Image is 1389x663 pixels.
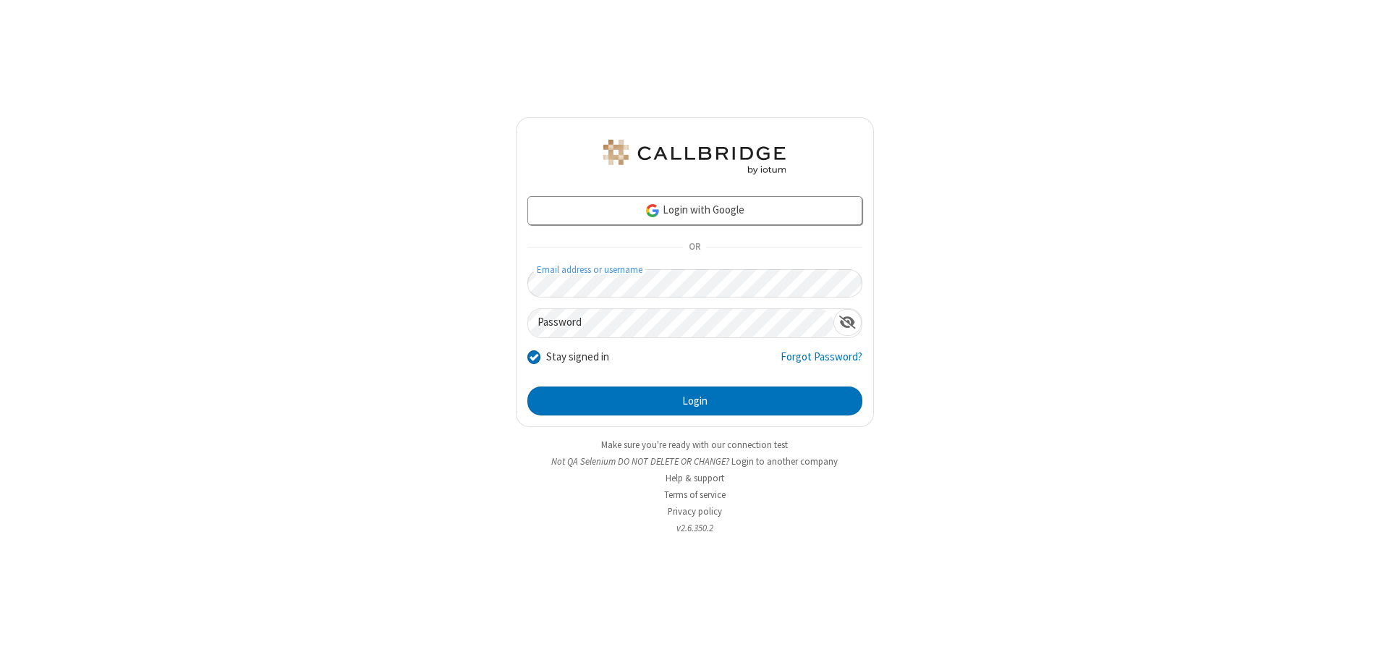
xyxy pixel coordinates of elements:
input: Password [528,309,833,337]
a: Make sure you're ready with our connection test [601,439,788,451]
li: v2.6.350.2 [516,521,874,535]
input: Email address or username [527,269,862,297]
img: QA Selenium DO NOT DELETE OR CHANGE [600,140,789,174]
a: Login with Google [527,196,862,225]
li: Not QA Selenium DO NOT DELETE OR CHANGE? [516,455,874,468]
a: Privacy policy [668,505,722,518]
a: Terms of service [664,489,726,501]
button: Login [527,387,862,415]
label: Stay signed in [546,349,609,366]
span: OR [683,237,706,258]
a: Forgot Password? [781,349,862,376]
button: Login to another company [731,455,838,468]
a: Help & support [666,472,724,484]
div: Show password [833,309,862,336]
img: google-icon.png [645,203,660,219]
